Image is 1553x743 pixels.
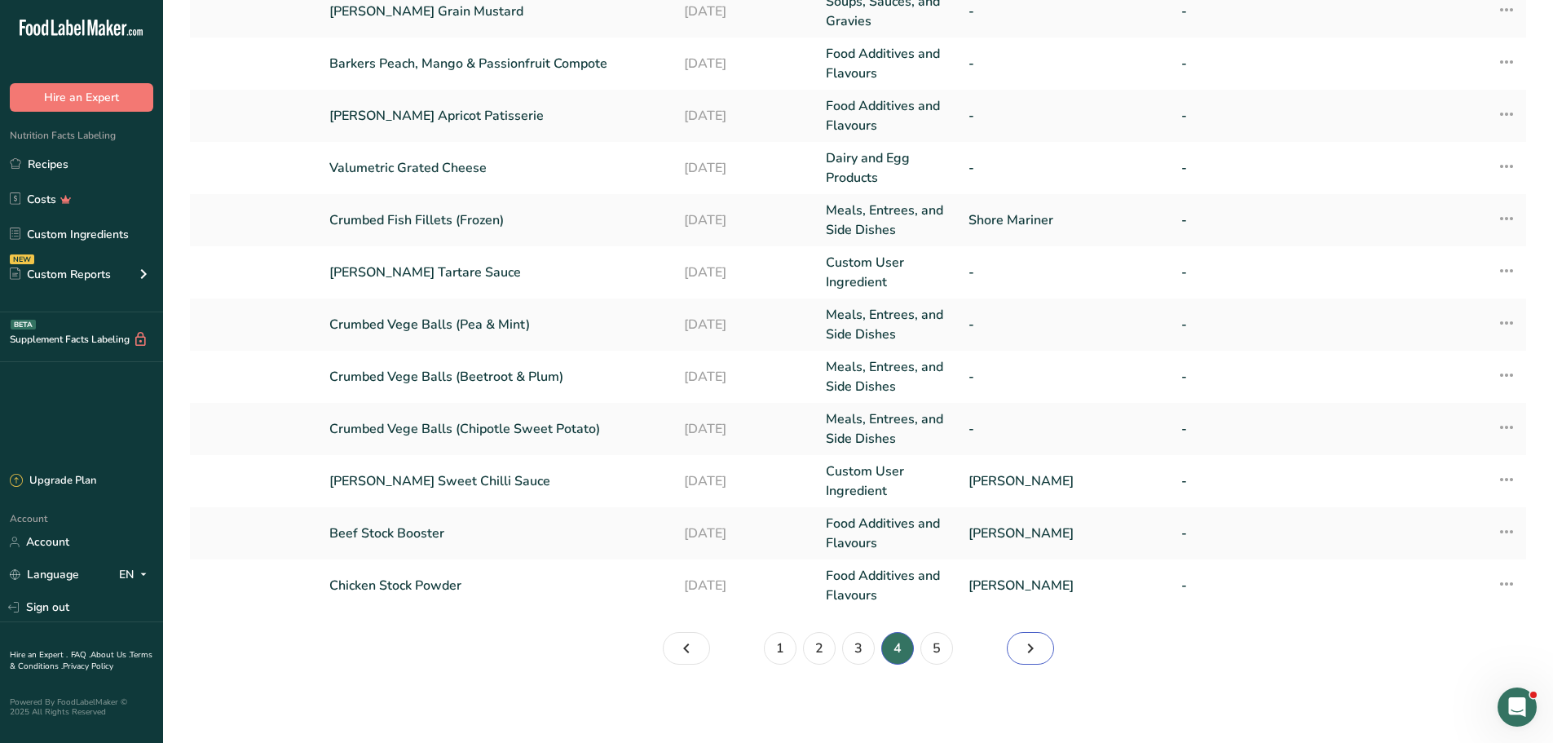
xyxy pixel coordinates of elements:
a: Privacy Policy [63,661,113,672]
a: - [968,419,1162,439]
a: - [1181,263,1374,282]
a: - [968,263,1162,282]
a: - [968,54,1162,73]
a: Meals, Entrees, and Side Dishes [826,305,948,344]
a: - [1181,419,1374,439]
a: [PERSON_NAME] Sweet Chilli Sauce [329,471,664,491]
button: Hire an Expert [10,83,153,112]
a: Valumetric Grated Cheese [329,158,664,178]
a: Page 3. [842,632,875,665]
a: - [968,2,1162,21]
a: [DATE] [684,576,806,595]
a: [PERSON_NAME] Tartare Sauce [329,263,664,282]
a: Page 3. [663,632,710,665]
a: [PERSON_NAME] [968,471,1162,491]
a: - [1181,524,1374,543]
a: [PERSON_NAME] [968,524,1162,543]
a: Page 2. [803,632,836,665]
div: Upgrade Plan [10,473,96,489]
div: BETA [11,320,36,329]
a: Custom User Ingredient [826,253,948,292]
a: [DATE] [684,54,806,73]
a: Food Additives and Flavours [826,566,948,605]
a: Food Additives and Flavours [826,96,948,135]
a: FAQ . [71,649,90,661]
a: - [1181,367,1374,387]
a: [PERSON_NAME] Apricot Patisserie [329,106,664,126]
a: Terms & Conditions . [10,649,152,672]
a: [DATE] [684,471,806,491]
a: - [968,367,1162,387]
a: Page 1. [764,632,796,665]
a: Page 5. [920,632,953,665]
a: - [968,315,1162,334]
a: About Us . [90,649,130,661]
a: Custom User Ingredient [826,462,948,501]
a: [DATE] [684,263,806,282]
a: - [1181,54,1374,73]
a: Crumbed Vege Balls (Beetroot & Plum) [329,367,664,387]
a: [DATE] [684,524,806,543]
a: Chicken Stock Powder [329,576,664,595]
div: Powered By FoodLabelMaker © 2025 All Rights Reserved [10,697,153,717]
a: [DATE] [684,158,806,178]
a: [DATE] [684,210,806,230]
a: - [1181,471,1374,491]
div: NEW [10,254,34,264]
a: Meals, Entrees, and Side Dishes [826,409,948,449]
a: Barkers Peach, Mango & Passionfruit Compote [329,54,664,73]
a: Crumbed Vege Balls (Pea & Mint) [329,315,664,334]
div: Custom Reports [10,266,111,283]
a: Crumbed Vege Balls (Chipotle Sweet Potato) [329,419,664,439]
a: Food Additives and Flavours [826,514,948,553]
a: - [968,106,1162,126]
a: - [1181,576,1374,595]
a: Meals, Entrees, and Side Dishes [826,357,948,396]
a: [DATE] [684,106,806,126]
a: [DATE] [684,367,806,387]
a: - [1181,315,1374,334]
a: [DATE] [684,315,806,334]
a: [PERSON_NAME] Grain Mustard [329,2,664,21]
div: EN [119,565,153,585]
a: Food Additives and Flavours [826,44,948,83]
a: - [1181,2,1374,21]
a: Page 5. [1007,632,1054,665]
a: Crumbed Fish Fillets (Frozen) [329,210,664,230]
a: [PERSON_NAME] [968,576,1162,595]
iframe: Intercom live chat [1498,688,1537,727]
a: Language [10,560,79,589]
a: - [968,158,1162,178]
a: Dairy and Egg Products [826,148,948,188]
a: Beef Stock Booster [329,524,664,543]
a: - [1181,158,1374,178]
a: Meals, Entrees, and Side Dishes [826,201,948,240]
a: - [1181,106,1374,126]
a: Shore Mariner [968,210,1162,230]
a: [DATE] [684,2,806,21]
a: [DATE] [684,419,806,439]
a: Hire an Expert . [10,649,68,661]
a: - [1181,210,1374,230]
